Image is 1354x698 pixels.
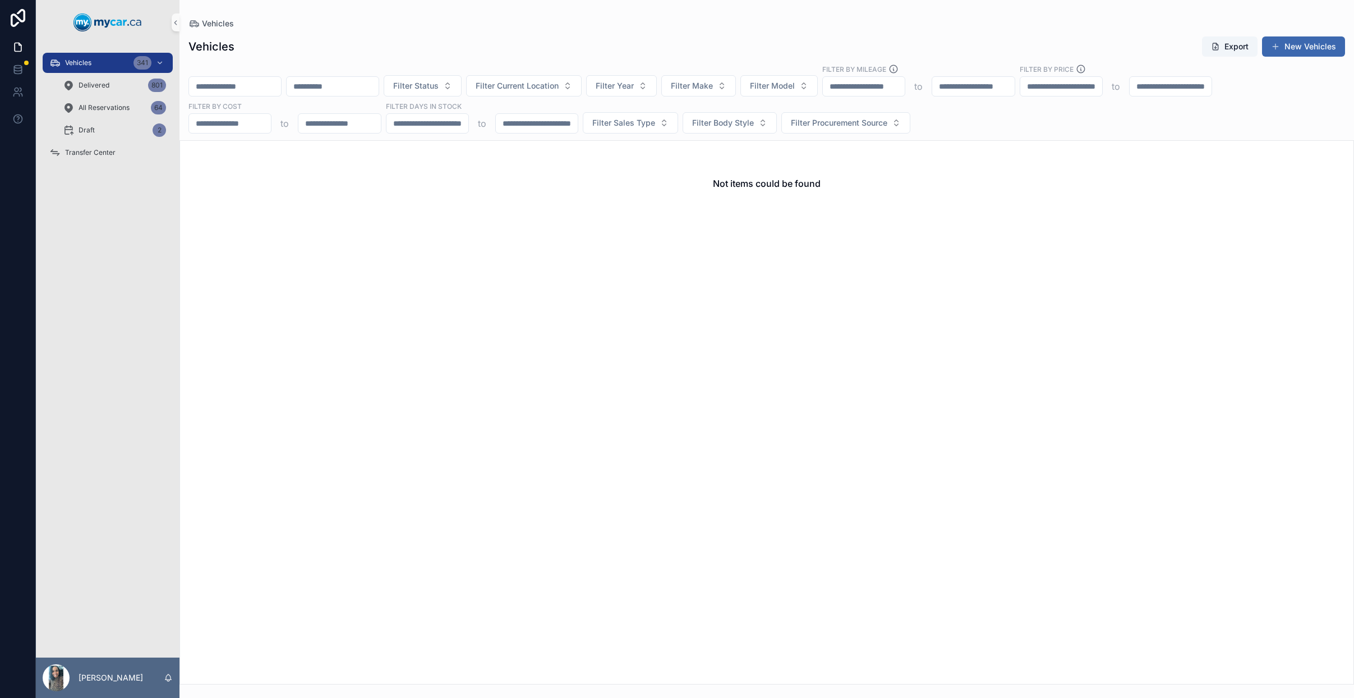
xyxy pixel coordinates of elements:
img: App logo [73,13,142,31]
button: New Vehicles [1262,36,1345,57]
span: Delivered [79,81,109,90]
span: Filter Current Location [476,80,559,91]
span: Filter Make [671,80,713,91]
span: Filter Status [393,80,439,91]
p: to [280,117,289,130]
span: Filter Sales Type [592,117,655,128]
p: to [914,80,923,93]
a: Vehicles341 [43,53,173,73]
span: Vehicles [202,18,234,29]
button: Export [1202,36,1258,57]
h2: Not items could be found [713,177,821,190]
p: to [1112,80,1120,93]
p: [PERSON_NAME] [79,672,143,683]
a: Vehicles [188,18,234,29]
p: to [478,117,486,130]
label: FILTER BY PRICE [1020,64,1074,74]
div: scrollable content [36,45,179,177]
span: Transfer Center [65,148,116,157]
span: Draft [79,126,95,135]
a: All Reservations64 [56,98,173,118]
span: Vehicles [65,58,91,67]
button: Select Button [781,112,910,134]
label: Filter By Mileage [822,64,886,74]
label: FILTER BY COST [188,101,242,111]
button: Select Button [586,75,657,97]
div: 64 [151,101,166,114]
button: Select Button [583,112,678,134]
button: Select Button [683,112,777,134]
span: Filter Model [750,80,795,91]
div: 341 [133,56,151,70]
span: Filter Body Style [692,117,754,128]
button: Select Button [466,75,582,97]
label: Filter Days In Stock [386,101,462,111]
span: Filter Procurement Source [791,117,887,128]
a: Transfer Center [43,143,173,163]
span: Filter Year [596,80,634,91]
div: 2 [153,123,166,137]
div: 801 [148,79,166,92]
button: Select Button [384,75,462,97]
h1: Vehicles [188,39,234,54]
button: Select Button [661,75,736,97]
a: Draft2 [56,120,173,140]
button: Select Button [740,75,818,97]
span: All Reservations [79,103,130,112]
a: Delivered801 [56,75,173,95]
